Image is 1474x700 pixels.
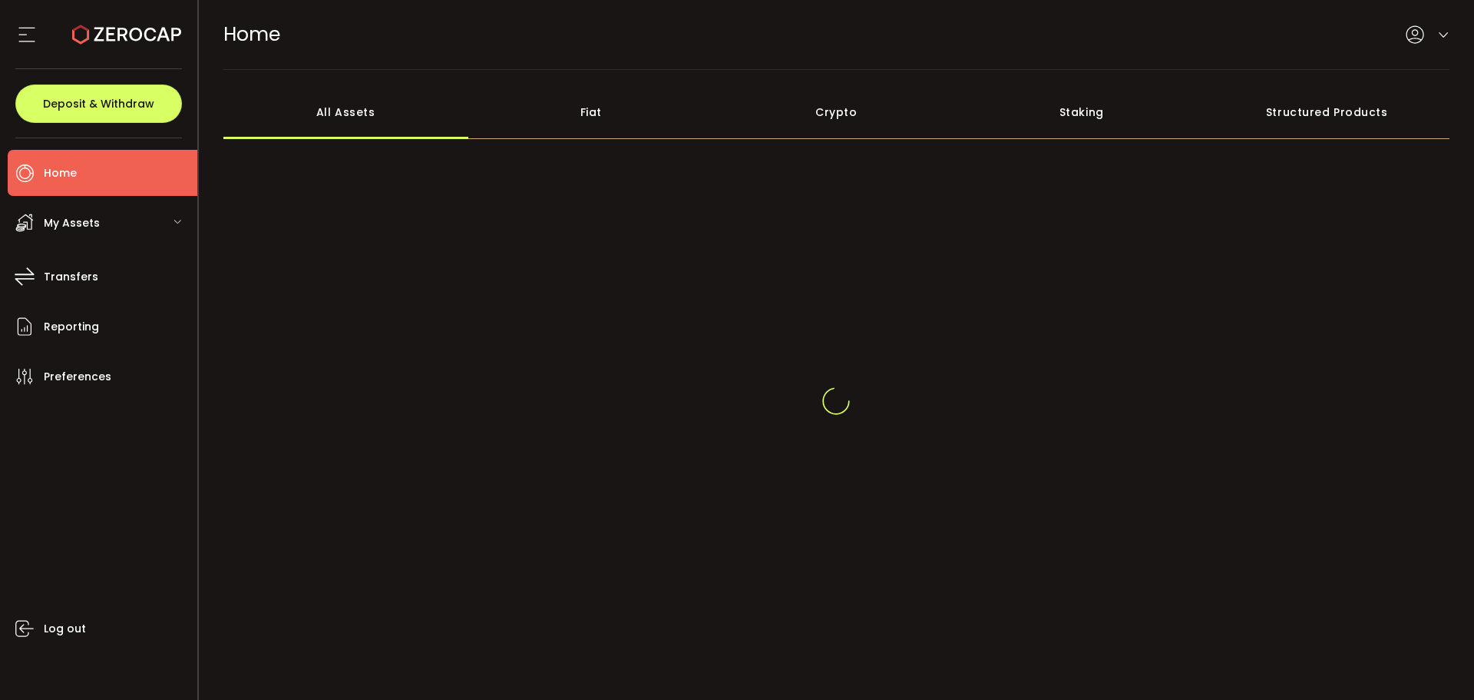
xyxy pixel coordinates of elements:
[44,212,100,234] span: My Assets
[959,85,1205,139] div: Staking
[15,85,182,123] button: Deposit & Withdraw
[44,162,77,184] span: Home
[44,266,98,288] span: Transfers
[223,21,280,48] span: Home
[223,85,469,139] div: All Assets
[714,85,960,139] div: Crypto
[43,98,154,109] span: Deposit & Withdraw
[44,316,99,338] span: Reporting
[44,618,86,640] span: Log out
[468,85,714,139] div: Fiat
[44,366,111,388] span: Preferences
[1205,85,1450,139] div: Structured Products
